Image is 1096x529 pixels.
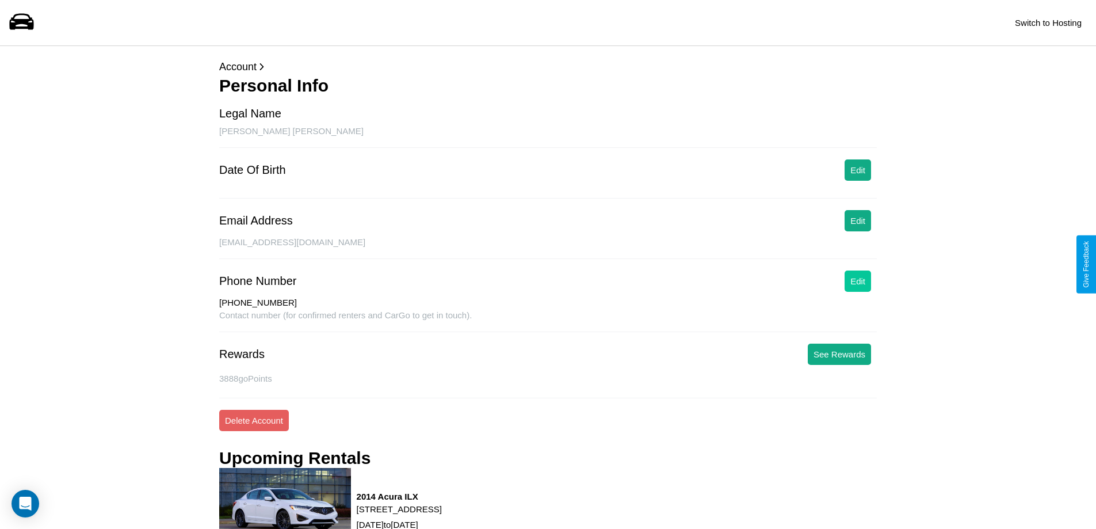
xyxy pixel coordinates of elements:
[219,76,877,96] h3: Personal Info
[845,210,871,231] button: Edit
[357,501,442,517] p: [STREET_ADDRESS]
[219,107,281,120] div: Legal Name
[219,237,877,259] div: [EMAIL_ADDRESS][DOMAIN_NAME]
[219,163,286,177] div: Date Of Birth
[808,344,871,365] button: See Rewards
[12,490,39,517] div: Open Intercom Messenger
[1082,241,1090,288] div: Give Feedback
[219,126,877,148] div: [PERSON_NAME] [PERSON_NAME]
[845,159,871,181] button: Edit
[219,448,371,468] h3: Upcoming Rentals
[357,492,442,501] h3: 2014 Acura ILX
[219,275,297,288] div: Phone Number
[219,58,877,76] p: Account
[219,298,877,310] div: [PHONE_NUMBER]
[845,271,871,292] button: Edit
[219,410,289,431] button: Delete Account
[219,310,877,332] div: Contact number (for confirmed renters and CarGo to get in touch).
[1009,12,1087,33] button: Switch to Hosting
[219,214,293,227] div: Email Address
[219,348,265,361] div: Rewards
[219,371,877,386] p: 3888 goPoints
